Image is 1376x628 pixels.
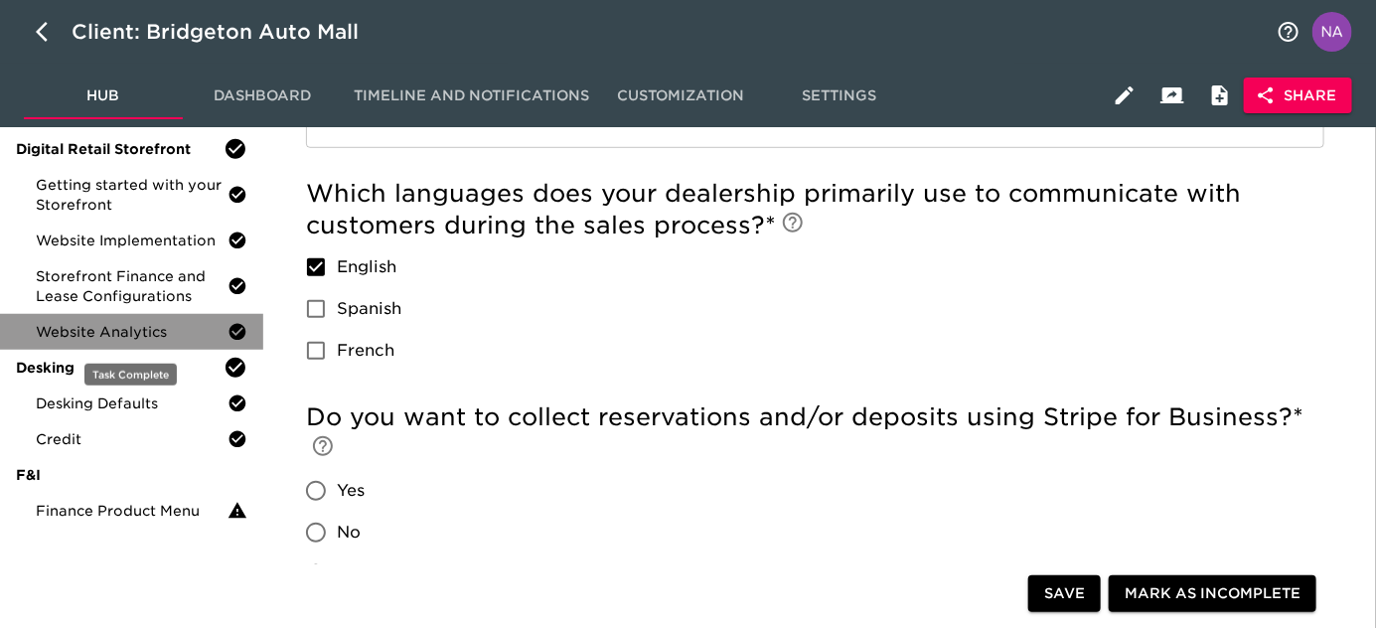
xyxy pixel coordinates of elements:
h5: Which languages does your dealership primarily use to communicate with customers during the sales... [306,178,1324,241]
span: Hub [36,83,171,108]
h5: Do you want to collect reservations and/or deposits using Stripe for Business? [306,401,1324,465]
span: F&I [16,465,247,485]
div: Client: Bridgeton Auto Mall [72,16,386,48]
span: Getting started with your Storefront [36,175,228,215]
span: Credit [36,429,228,449]
span: Timeline and Notifications [354,83,589,108]
span: Website Analytics [36,322,228,342]
span: Storefront Finance and Lease Configurations [36,266,228,306]
span: Settings [772,83,907,108]
span: French [337,339,394,363]
span: Digital Retail Storefront [16,139,224,159]
button: Share [1244,78,1352,114]
span: Website Implementation [36,231,228,250]
button: notifications [1265,8,1312,56]
span: I need more info [337,562,473,586]
span: Finance Product Menu [36,501,228,521]
button: Mark as Incomplete [1109,576,1316,613]
span: Mark as Incomplete [1125,582,1300,607]
span: Share [1260,83,1336,108]
span: Dashboard [195,83,330,108]
span: Yes [337,479,365,503]
span: Customization [613,83,748,108]
span: Desking Defaults [36,393,228,413]
span: Save [1044,582,1085,607]
span: Desking [16,358,224,378]
span: Spanish [337,297,401,321]
span: No [337,521,361,545]
span: English [337,255,396,279]
img: Profile [1312,12,1352,52]
button: Save [1028,576,1101,613]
